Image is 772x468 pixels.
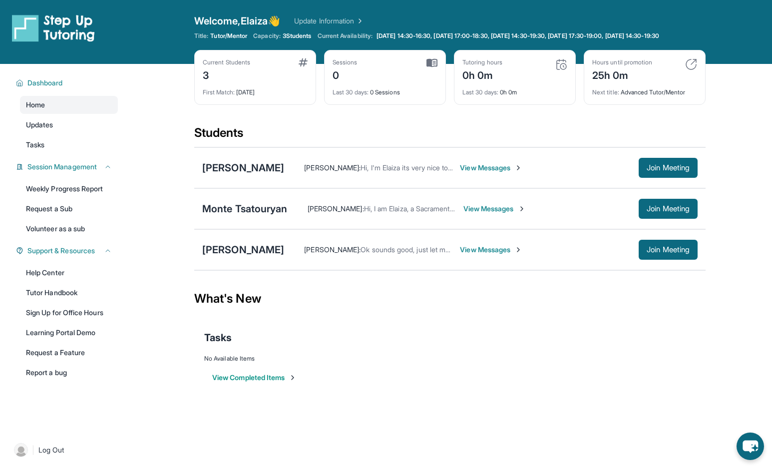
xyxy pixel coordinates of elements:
[12,14,95,42] img: logo
[202,161,284,175] div: [PERSON_NAME]
[304,245,361,254] span: [PERSON_NAME] :
[555,58,567,70] img: card
[194,14,280,28] span: Welcome, Elaiza 👋
[20,364,118,382] a: Report a bug
[20,136,118,154] a: Tasks
[204,331,232,345] span: Tasks
[639,199,698,219] button: Join Meeting
[20,220,118,238] a: Volunteer as a sub
[304,163,361,172] span: [PERSON_NAME] :
[592,82,697,96] div: Advanced Tutor/Mentor
[23,78,112,88] button: Dashboard
[20,284,118,302] a: Tutor Handbook
[203,88,235,96] span: First Match :
[20,324,118,342] a: Learning Portal Demo
[333,82,437,96] div: 0 Sessions
[194,125,706,147] div: Students
[283,32,312,40] span: 3 Students
[299,58,308,66] img: card
[23,246,112,256] button: Support & Resources
[202,243,284,257] div: [PERSON_NAME]
[203,82,308,96] div: [DATE]
[333,88,369,96] span: Last 30 days :
[639,158,698,178] button: Join Meeting
[639,240,698,260] button: Join Meeting
[514,164,522,172] img: Chevron-Right
[592,88,619,96] span: Next title :
[26,140,44,150] span: Tasks
[20,96,118,114] a: Home
[194,32,208,40] span: Title:
[14,443,28,457] img: user-img
[202,202,288,216] div: Monte Tsatouryan
[460,245,522,255] span: View Messages
[20,116,118,134] a: Updates
[27,246,95,256] span: Support & Resources
[463,204,526,214] span: View Messages
[20,264,118,282] a: Help Center
[647,206,690,212] span: Join Meeting
[253,32,281,40] span: Capacity:
[294,16,364,26] a: Update Information
[647,165,690,171] span: Join Meeting
[26,120,53,130] span: Updates
[354,16,364,26] img: Chevron Right
[26,100,45,110] span: Home
[333,58,358,66] div: Sessions
[203,58,250,66] div: Current Students
[308,204,364,213] span: [PERSON_NAME] :
[377,32,659,40] span: [DATE] 14:30-16:30, [DATE] 17:00-18:30, [DATE] 14:30-19:30, [DATE] 17:30-19:00, [DATE] 14:30-19:30
[212,373,297,383] button: View Completed Items
[10,439,118,461] a: |Log Out
[592,58,652,66] div: Hours until promotion
[426,58,437,67] img: card
[203,66,250,82] div: 3
[27,78,63,88] span: Dashboard
[27,162,97,172] span: Session Management
[38,445,64,455] span: Log Out
[318,32,373,40] span: Current Availability:
[32,444,34,456] span: |
[20,344,118,362] a: Request a Feature
[685,58,697,70] img: card
[647,247,690,253] span: Join Meeting
[462,66,502,82] div: 0h 0m
[194,277,706,321] div: What's New
[737,433,764,460] button: chat-button
[460,163,522,173] span: View Messages
[361,245,674,254] span: Ok sounds good, just let me know if he's okay to do the session [DATE]. Hope he feels better soon.
[210,32,247,40] span: Tutor/Mentor
[592,66,652,82] div: 25h 0m
[518,205,526,213] img: Chevron-Right
[333,66,358,82] div: 0
[462,58,502,66] div: Tutoring hours
[514,246,522,254] img: Chevron-Right
[20,304,118,322] a: Sign Up for Office Hours
[204,355,696,363] div: No Available Items
[375,32,661,40] a: [DATE] 14:30-16:30, [DATE] 17:00-18:30, [DATE] 14:30-19:30, [DATE] 17:30-19:00, [DATE] 14:30-19:30
[20,200,118,218] a: Request a Sub
[462,88,498,96] span: Last 30 days :
[462,82,567,96] div: 0h 0m
[20,180,118,198] a: Weekly Progress Report
[23,162,112,172] button: Session Management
